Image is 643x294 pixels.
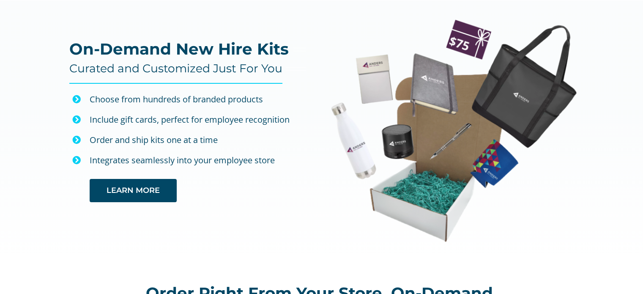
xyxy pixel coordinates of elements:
p: Integrates seamlessly into your employee store [90,153,306,168]
a: LEARN MORE [90,179,177,202]
div: Choose from hundreds of branded products [90,92,306,107]
h2: On-Demand New Hire Kits [69,41,289,58]
div: Include gift cards, perfect for employee recognition [90,113,306,127]
img: Anders New Hire Kit Web Image-01 [331,19,577,242]
p: Order and ship kits one at a time [90,133,306,147]
h4: Curated and Customized Just For You [69,62,282,75]
span: LEARN MORE [107,186,160,195]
